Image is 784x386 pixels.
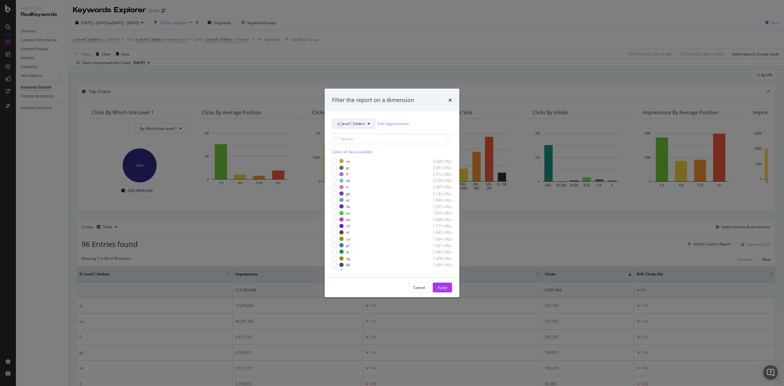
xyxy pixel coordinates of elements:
div: 2,857 URLs [422,165,452,170]
div: 1,561 URLs [422,243,452,248]
div: us [346,158,350,164]
div: 1,800 URLs [422,217,452,222]
div: au [346,217,350,222]
div: Filter the report on a dimension [332,96,414,104]
div: hk [346,204,350,209]
div: modal [325,89,459,297]
div: Select all data available [332,149,452,154]
div: sg [346,256,350,261]
div: 1,871 URLs [422,204,452,209]
div: pl [346,243,349,248]
button: sl_level1_folders [332,119,375,128]
div: gb [346,191,350,196]
div: Open Intercom Messenger [763,365,778,380]
div: 1,478 URLs [422,256,452,261]
div: fr [346,172,349,177]
div: 2,307 URLs [422,184,452,190]
div: ch [346,223,350,229]
div: 2,144 URLs [422,191,452,196]
div: 1,816 URLs [422,210,452,216]
div: at [346,197,349,202]
div: ie [346,249,349,254]
div: it [346,184,348,190]
div: 1,940 URLs [422,197,452,202]
span: sl_level1_folders [337,121,365,126]
div: 2,530 URLs [422,178,452,183]
div: 1,350 URLs [422,269,452,274]
input: Search [332,133,452,144]
div: 5,248 URLs [422,158,452,164]
a: Edit Segmentation [378,120,409,127]
div: 2,672 URLs [422,172,452,177]
div: 1,715 URLs [422,223,452,229]
div: times [448,96,452,104]
div: jp [346,165,349,170]
button: Cancel [408,282,430,292]
div: de [346,178,350,183]
div: 1,487 URLs [422,249,452,254]
div: 1,434 URLs [422,262,452,267]
div: fi [346,269,348,274]
div: 1,564 URLs [422,236,452,241]
div: Apply [438,285,447,290]
button: Apply [433,282,452,292]
div: Cancel [413,285,425,290]
div: 1,642 URLs [422,230,452,235]
div: dk [346,262,350,267]
div: es [346,210,350,216]
div: ca [346,236,350,241]
div: nl [346,230,349,235]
